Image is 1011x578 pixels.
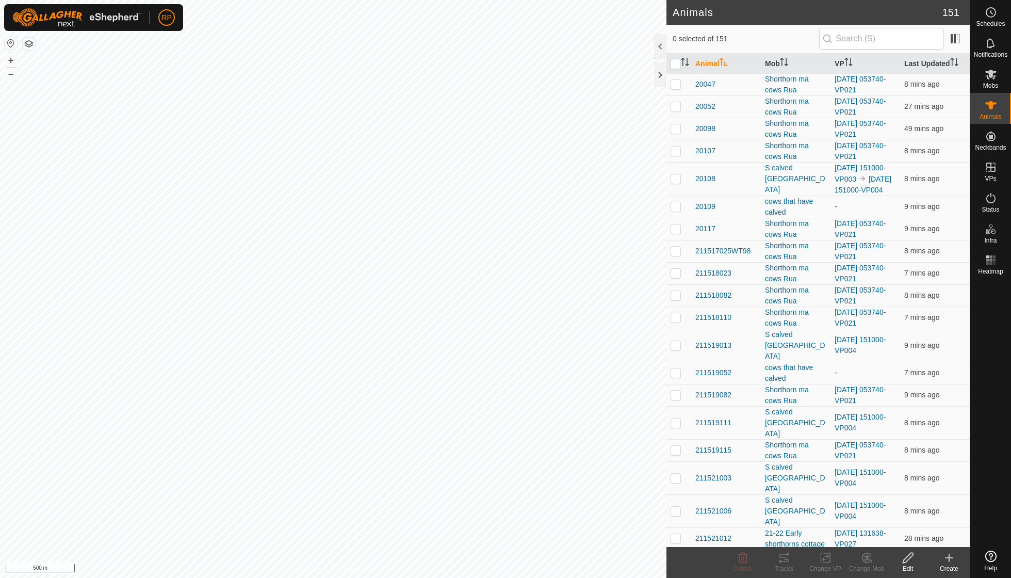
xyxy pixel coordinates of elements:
[904,202,939,211] span: 10 Sep 2025 at 7:44 PM
[765,163,826,195] div: S calved [GEOGRAPHIC_DATA]
[835,175,891,194] a: [DATE] 151000-VP004
[904,224,939,233] span: 10 Sep 2025 at 7:43 PM
[695,201,715,212] span: 20109
[835,219,886,238] a: [DATE] 053740-VP021
[734,565,752,572] span: Delete
[835,368,837,377] app-display-virtual-paddock-transition: -
[765,440,826,461] div: Shorthorn ma cows Rua
[858,174,867,183] img: to
[695,79,715,90] span: 20047
[765,218,826,240] div: Shorthorn ma cows Rua
[780,59,788,68] p-sorticon: Activate to sort
[835,413,886,432] a: [DATE] 151000-VP004
[819,28,944,50] input: Search (S)
[695,418,731,428] span: 211519111
[904,419,939,427] span: 10 Sep 2025 at 7:44 PM
[835,97,886,116] a: [DATE] 053740-VP021
[904,124,943,133] span: 10 Sep 2025 at 7:03 PM
[904,80,939,88] span: 10 Sep 2025 at 7:44 PM
[835,119,886,138] a: [DATE] 053740-VP021
[23,38,35,50] button: Map Layers
[835,164,886,183] a: [DATE] 151000-VP003
[765,307,826,329] div: Shorthorn ma cows Rua
[900,54,970,74] th: Last Updated
[695,101,715,112] span: 20052
[695,123,715,134] span: 20098
[765,362,826,384] div: cows that have calved
[942,5,959,20] span: 151
[904,313,939,322] span: 10 Sep 2025 at 7:45 PM
[673,34,819,44] span: 0 selected of 151
[765,196,826,218] div: cows that have calved
[720,59,728,68] p-sorticon: Activate to sort
[761,54,830,74] th: Mob
[765,528,826,550] div: 21-22 Early shorthorns cottage
[835,202,837,211] app-display-virtual-paddock-transition: -
[904,174,939,183] span: 10 Sep 2025 at 7:44 PM
[904,507,939,515] span: 10 Sep 2025 at 7:44 PM
[765,140,826,162] div: Shorthorn ma cows Rua
[835,468,886,487] a: [DATE] 151000-VP004
[695,290,731,301] span: 211518082
[928,564,970,573] div: Create
[835,386,886,405] a: [DATE] 053740-VP021
[904,291,939,299] span: 10 Sep 2025 at 7:44 PM
[695,340,731,351] span: 211519013
[695,473,731,484] span: 211521003
[950,59,958,68] p-sorticon: Activate to sort
[765,407,826,439] div: S calved [GEOGRAPHIC_DATA]
[830,54,900,74] th: VP
[765,118,826,140] div: Shorthorn ma cows Rua
[765,495,826,527] div: S calved [GEOGRAPHIC_DATA]
[985,175,996,182] span: VPs
[984,565,997,571] span: Help
[970,547,1011,575] a: Help
[695,445,731,456] span: 211519115
[5,54,17,67] button: +
[844,59,853,68] p-sorticon: Activate to sort
[292,565,331,574] a: Privacy Policy
[835,308,886,327] a: [DATE] 053740-VP021
[5,68,17,80] button: –
[695,533,731,544] span: 211521012
[904,269,939,277] span: 10 Sep 2025 at 7:45 PM
[805,564,846,573] div: Change VP
[984,237,997,244] span: Infra
[976,21,1005,27] span: Schedules
[846,564,887,573] div: Change Mob
[763,564,805,573] div: Tracks
[344,565,374,574] a: Contact Us
[695,506,731,517] span: 211521006
[983,83,998,89] span: Mobs
[904,446,939,454] span: 10 Sep 2025 at 7:45 PM
[835,141,886,160] a: [DATE] 053740-VP021
[904,534,943,542] span: 10 Sep 2025 at 7:24 PM
[975,145,1006,151] span: Neckbands
[904,391,939,399] span: 10 Sep 2025 at 7:44 PM
[835,242,886,261] a: [DATE] 053740-VP021
[765,74,826,95] div: Shorthorn ma cows Rua
[765,384,826,406] div: Shorthorn ma cows Rua
[765,263,826,284] div: Shorthorn ma cows Rua
[161,12,171,23] span: RP
[974,52,1007,58] span: Notifications
[695,268,731,279] span: 211518023
[904,147,939,155] span: 10 Sep 2025 at 7:44 PM
[695,312,731,323] span: 211518110
[12,8,141,27] img: Gallagher Logo
[5,37,17,50] button: Reset Map
[673,6,942,19] h2: Animals
[887,564,928,573] div: Edit
[835,335,886,355] a: [DATE] 151000-VP004
[681,59,689,68] p-sorticon: Activate to sort
[765,96,826,118] div: Shorthorn ma cows Rua
[765,240,826,262] div: Shorthorn ma cows Rua
[765,462,826,494] div: S calved [GEOGRAPHIC_DATA]
[982,206,999,213] span: Status
[695,223,715,234] span: 20117
[695,390,731,400] span: 211519082
[904,102,943,110] span: 10 Sep 2025 at 7:25 PM
[695,246,751,256] span: 211517025WT98
[835,75,886,94] a: [DATE] 053740-VP021
[835,264,886,283] a: [DATE] 053740-VP021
